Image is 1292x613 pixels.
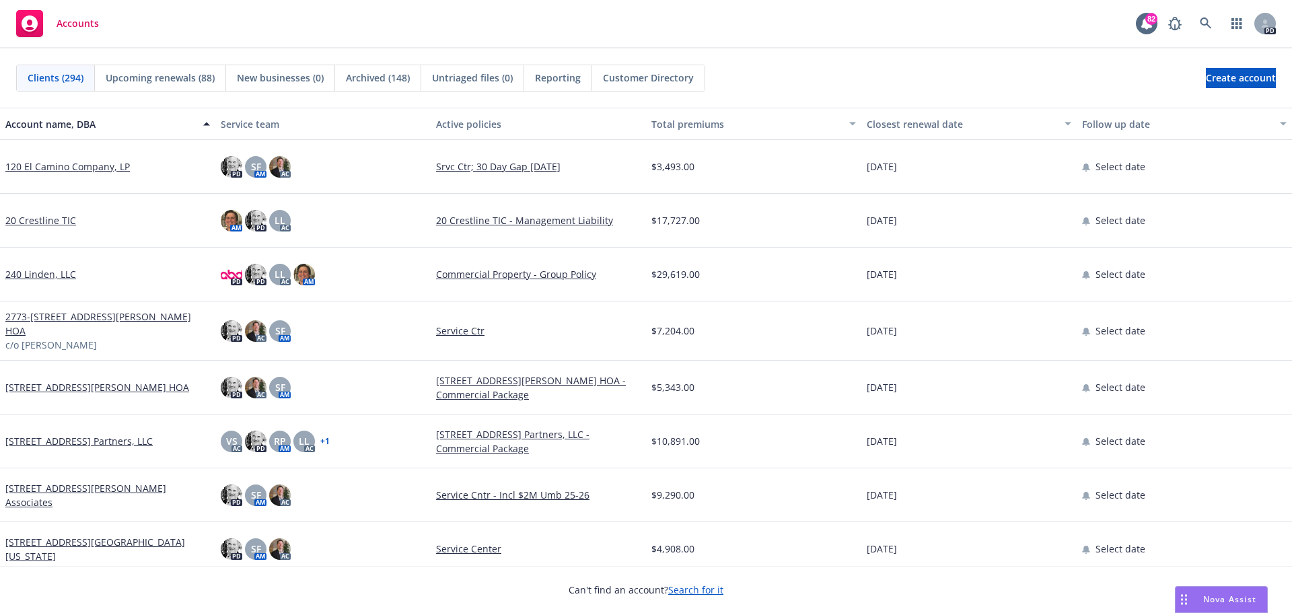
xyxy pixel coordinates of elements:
[569,583,723,597] span: Can't find an account?
[28,71,83,85] span: Clients (294)
[269,156,291,178] img: photo
[221,538,242,560] img: photo
[651,542,694,556] span: $4,908.00
[867,324,897,338] span: [DATE]
[245,431,266,452] img: photo
[432,71,513,85] span: Untriaged files (0)
[221,210,242,231] img: photo
[5,481,210,509] a: [STREET_ADDRESS][PERSON_NAME] Associates
[867,488,897,502] span: [DATE]
[436,213,641,227] a: 20 Crestline TIC - Management Liability
[1096,380,1145,394] span: Select date
[245,264,266,285] img: photo
[1096,213,1145,227] span: Select date
[436,324,641,338] a: Service Ctr
[299,434,310,448] span: LL
[5,213,76,227] a: 20 Crestline TIC
[651,488,694,502] span: $9,290.00
[1096,488,1145,502] span: Select date
[1192,10,1219,37] a: Search
[1096,159,1145,174] span: Select date
[1176,587,1192,612] div: Drag to move
[1096,542,1145,556] span: Select date
[431,108,646,140] button: Active policies
[221,156,242,178] img: photo
[57,18,99,29] span: Accounts
[5,434,153,448] a: [STREET_ADDRESS] Partners, LLC
[5,159,130,174] a: 120 El Camino Company, LP
[1206,65,1276,91] span: Create account
[867,159,897,174] span: [DATE]
[436,117,641,131] div: Active policies
[668,583,723,596] a: Search for it
[867,213,897,227] span: [DATE]
[651,117,841,131] div: Total premiums
[436,267,641,281] a: Commercial Property - Group Policy
[867,542,897,556] span: [DATE]
[221,320,242,342] img: photo
[1223,10,1250,37] a: Switch app
[651,213,700,227] span: $17,727.00
[11,5,104,42] a: Accounts
[251,159,261,174] span: SF
[1077,108,1292,140] button: Follow up date
[1096,434,1145,448] span: Select date
[646,108,861,140] button: Total premiums
[269,538,291,560] img: photo
[1203,593,1256,605] span: Nova Assist
[867,380,897,394] span: [DATE]
[5,380,189,394] a: [STREET_ADDRESS][PERSON_NAME] HOA
[275,267,285,281] span: LL
[215,108,431,140] button: Service team
[436,373,641,402] a: [STREET_ADDRESS][PERSON_NAME] HOA - Commercial Package
[5,117,195,131] div: Account name, DBA
[269,484,291,506] img: photo
[1082,117,1272,131] div: Follow up date
[226,434,238,448] span: VS
[251,488,261,502] span: SF
[106,71,215,85] span: Upcoming renewals (88)
[275,324,285,338] span: SF
[221,117,425,131] div: Service team
[221,484,242,506] img: photo
[867,434,897,448] span: [DATE]
[1206,68,1276,88] a: Create account
[221,264,242,285] img: photo
[867,267,897,281] span: [DATE]
[436,427,641,456] a: [STREET_ADDRESS] Partners, LLC - Commercial Package
[221,377,242,398] img: photo
[651,267,700,281] span: $29,619.00
[274,434,286,448] span: RP
[251,542,261,556] span: SF
[1096,267,1145,281] span: Select date
[293,264,315,285] img: photo
[275,213,285,227] span: LL
[275,380,285,394] span: SF
[1161,10,1188,37] a: Report a Bug
[651,324,694,338] span: $7,204.00
[245,210,266,231] img: photo
[436,488,641,502] a: Service Cntr - Incl $2M Umb 25-26
[5,267,76,281] a: 240 Linden, LLC
[535,71,581,85] span: Reporting
[603,71,694,85] span: Customer Directory
[245,320,266,342] img: photo
[245,377,266,398] img: photo
[5,310,210,338] a: 2773-[STREET_ADDRESS][PERSON_NAME] HOA
[651,380,694,394] span: $5,343.00
[867,117,1056,131] div: Closest renewal date
[5,338,97,352] span: c/o [PERSON_NAME]
[237,71,324,85] span: New businesses (0)
[651,434,700,448] span: $10,891.00
[436,159,641,174] a: Srvc Ctr; 30 Day Gap [DATE]
[5,535,210,563] a: [STREET_ADDRESS][GEOGRAPHIC_DATA][US_STATE]
[436,542,641,556] a: Service Center
[1096,324,1145,338] span: Select date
